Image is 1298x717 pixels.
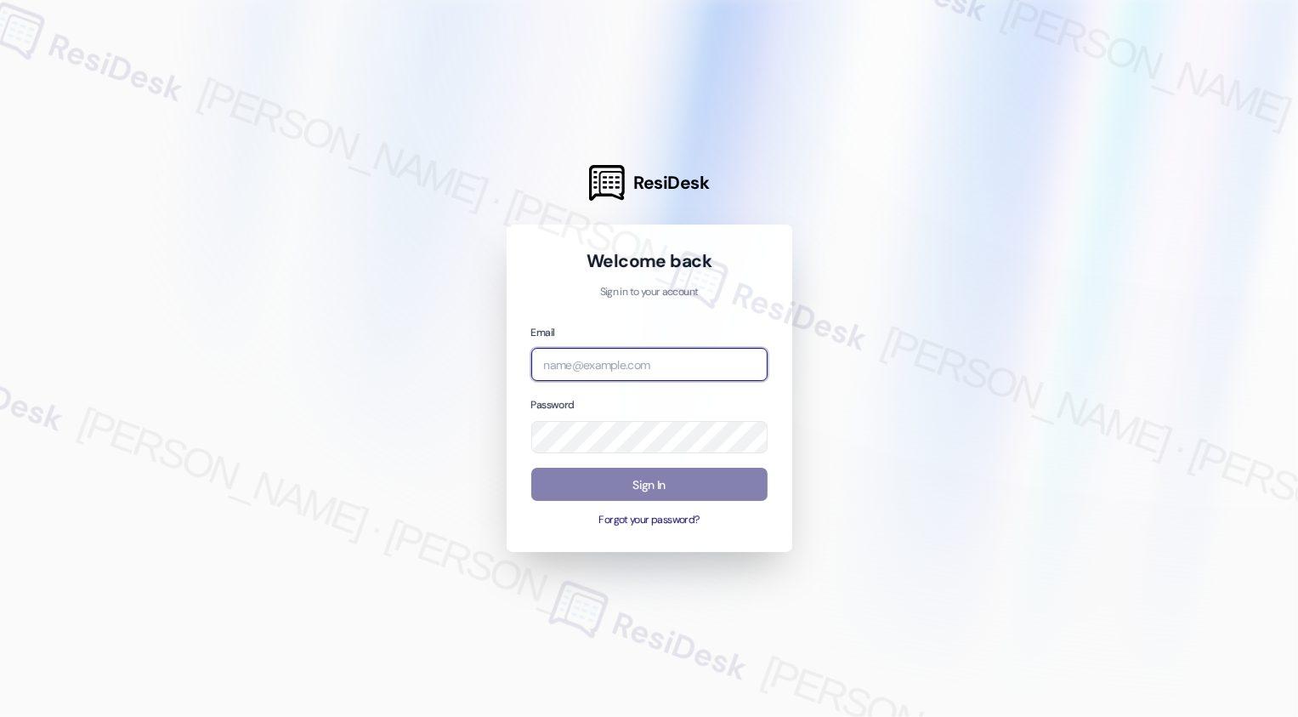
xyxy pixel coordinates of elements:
[531,398,575,412] label: Password
[589,165,625,201] img: ResiDesk Logo
[531,348,768,381] input: name@example.com
[633,171,709,195] span: ResiDesk
[531,513,768,528] button: Forgot your password?
[531,468,768,501] button: Sign In
[531,285,768,300] p: Sign in to your account
[531,326,555,339] label: Email
[531,249,768,273] h1: Welcome back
